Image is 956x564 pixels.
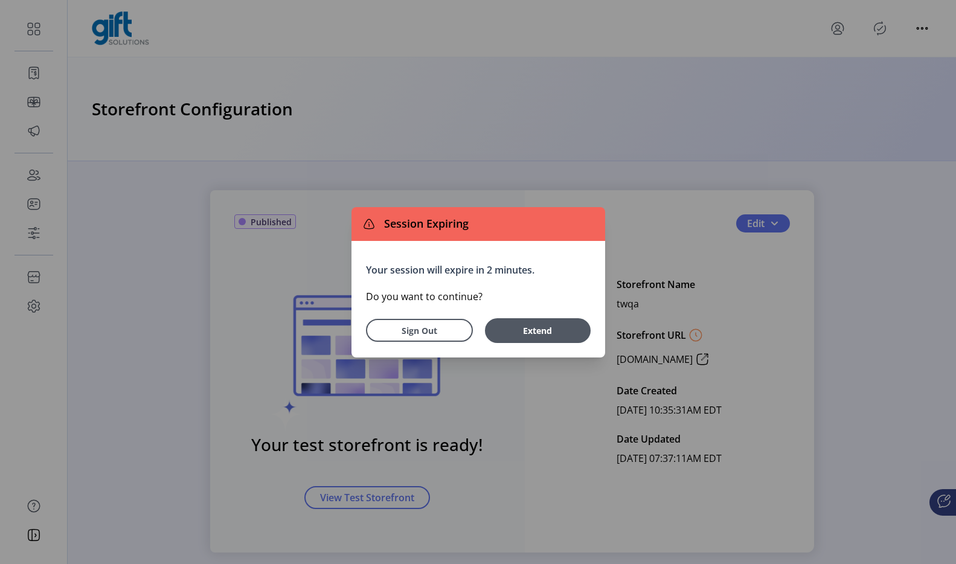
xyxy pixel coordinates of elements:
button: Sign Out [366,319,473,342]
span: Sign Out [382,324,457,337]
button: Extend [485,318,591,343]
span: Session Expiring [379,216,469,232]
span: Extend [491,324,585,337]
p: Do you want to continue? [366,289,591,304]
p: Your session will expire in 2 minutes. [366,263,591,277]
